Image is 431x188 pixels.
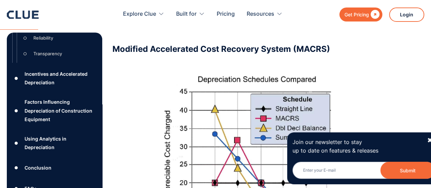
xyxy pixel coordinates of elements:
[21,33,29,43] div: ○
[25,98,97,124] div: Factors Influencing Depreciation of Construction Equipment
[112,58,385,66] p: ‍
[12,134,97,151] a: ●Using Analytics in Depreciation
[344,10,369,19] div: Get Pricing
[12,162,97,173] a: ●Conclusion
[21,33,92,43] a: ○Reliability
[217,3,235,25] a: Pricing
[12,162,20,173] div: ●
[12,98,97,124] a: ●Factors Influencing Depreciation of Construction Equipment
[21,48,29,59] div: ○
[21,48,92,59] a: ○Transparency
[112,29,385,37] p: ‍
[123,3,164,25] div: Explore Clue
[176,3,205,25] div: Built for
[12,138,20,148] div: ●
[12,70,97,87] a: ●Incentives and Accelerated Depreciation
[389,8,424,22] a: Login
[12,105,20,116] div: ●
[12,73,20,83] div: ●
[123,3,156,25] div: Explore Clue
[369,10,380,19] div: 
[176,3,197,25] div: Built for
[25,70,97,87] div: Incentives and Accelerated Depreciation
[339,8,382,21] a: Get Pricing
[292,138,420,155] p: Join our newsletter to stay up to date on features & releases
[247,3,274,25] div: Resources
[33,49,62,58] div: Transparency
[112,44,385,54] h3: Modified Accelerated Cost Recovery System (MACRS)
[25,163,51,172] div: Conclusion
[33,34,53,42] div: Reliability
[247,3,282,25] div: Resources
[25,134,97,151] div: Using Analytics in Depreciation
